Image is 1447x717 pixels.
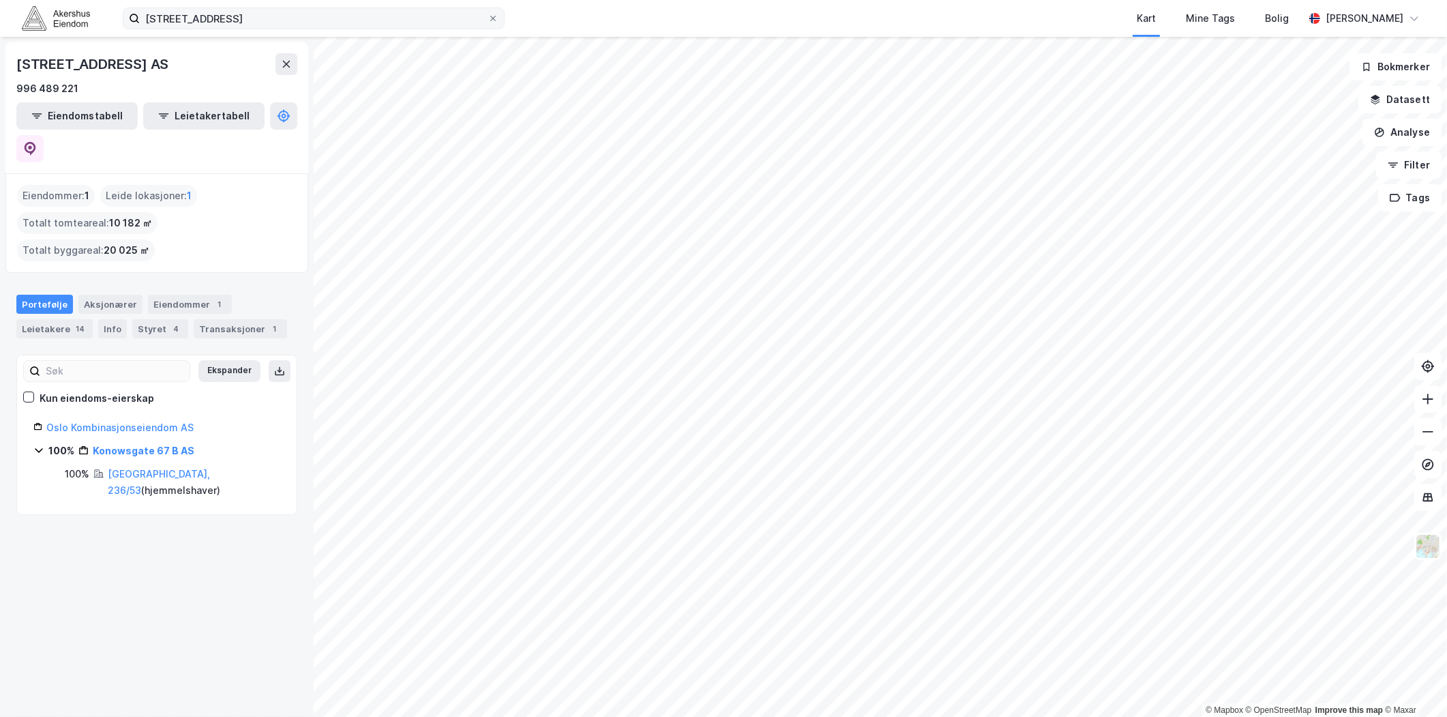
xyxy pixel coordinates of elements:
div: Kontrollprogram for chat [1379,652,1447,717]
div: 996 489 221 [16,81,78,97]
div: Info [98,319,127,338]
button: Eiendomstabell [16,102,138,130]
span: 1 [85,188,89,204]
img: Z [1415,533,1441,559]
a: Mapbox [1206,705,1243,715]
div: Leide lokasjoner : [100,185,197,207]
div: Totalt byggareal : [17,239,155,261]
button: Datasett [1358,86,1442,113]
div: Leietakere [16,319,93,338]
a: Konowsgate 67 B AS [93,445,194,456]
span: 10 182 ㎡ [109,215,152,231]
div: Styret [132,319,188,338]
div: 4 [169,322,183,336]
span: 20 025 ㎡ [104,242,149,259]
input: Søk [40,361,190,381]
button: Tags [1378,184,1442,211]
div: 14 [73,322,87,336]
a: [GEOGRAPHIC_DATA], 236/53 [108,468,210,496]
div: Aksjonærer [78,295,143,314]
div: Totalt tomteareal : [17,212,158,234]
div: [PERSON_NAME] [1326,10,1403,27]
span: 1 [187,188,192,204]
div: Kart [1137,10,1156,27]
div: Bolig [1265,10,1289,27]
a: Improve this map [1315,705,1383,715]
input: Søk på adresse, matrikkel, gårdeiere, leietakere eller personer [140,8,488,29]
a: OpenStreetMap [1246,705,1312,715]
div: Transaksjoner [194,319,287,338]
div: [STREET_ADDRESS] AS [16,53,171,75]
div: 1 [213,297,226,311]
div: 100% [65,466,89,482]
div: Kun eiendoms-eierskap [40,390,154,407]
a: Oslo Kombinasjonseiendom AS [46,422,194,433]
button: Analyse [1362,119,1442,146]
button: Bokmerker [1349,53,1442,81]
button: Ekspander [198,360,260,382]
div: 100% [48,443,74,459]
div: Portefølje [16,295,73,314]
div: ( hjemmelshaver ) [108,466,280,499]
button: Filter [1376,151,1442,179]
div: Mine Tags [1186,10,1235,27]
div: Eiendommer [148,295,232,314]
div: 1 [268,322,282,336]
iframe: Chat Widget [1379,652,1447,717]
div: Eiendommer : [17,185,95,207]
img: akershus-eiendom-logo.9091f326c980b4bce74ccdd9f866810c.svg [22,6,90,30]
button: Leietakertabell [143,102,265,130]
